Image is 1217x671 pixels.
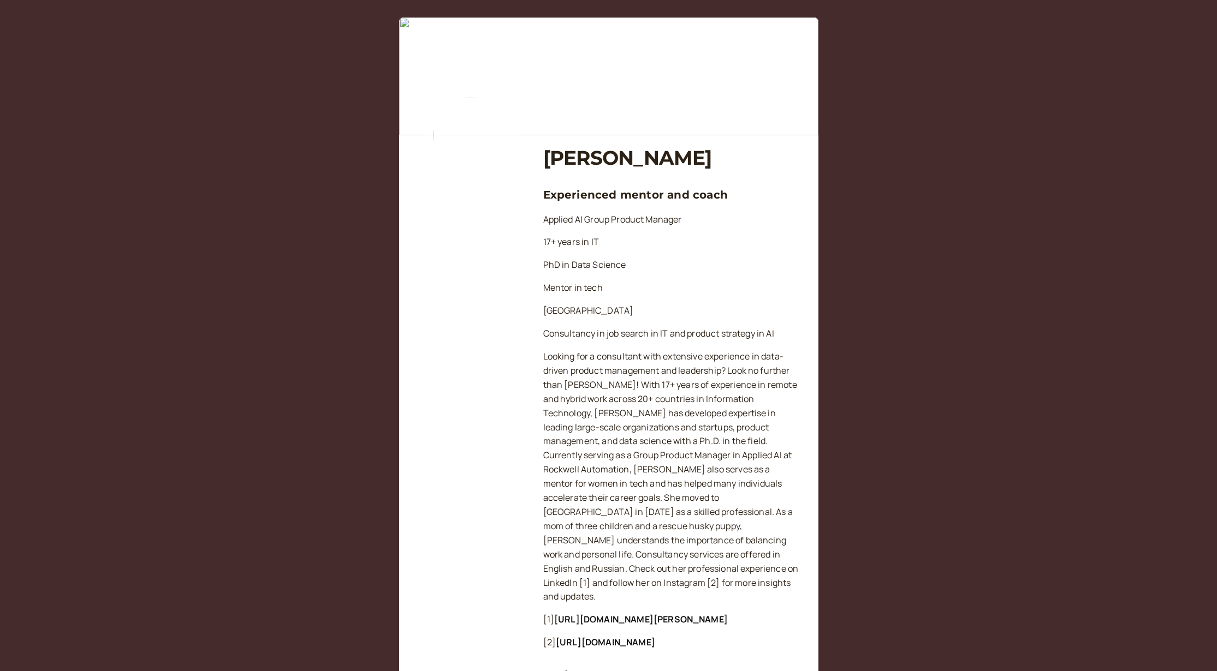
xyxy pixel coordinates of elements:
p: [2] [543,636,801,650]
p: Mentor in tech [543,281,801,295]
p: Consultancy in job search in IT and product strategy in AI [543,327,801,341]
p: PhD in Data Science [543,258,801,272]
p: [GEOGRAPHIC_DATA] [543,304,801,318]
p: 17+ years in IT [543,235,801,249]
p: Applied AI Group Product Manager [543,213,801,227]
h3: Experienced mentor and coach [543,186,801,203]
p: Looking for a consultant with extensive experience in data-driven product management and leadersh... [543,350,801,604]
p: [1] [543,613,801,627]
a: [URL][DOMAIN_NAME][PERSON_NAME] [554,613,728,625]
a: [URL][DOMAIN_NAME] [556,636,655,648]
h1: [PERSON_NAME] [543,146,801,170]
